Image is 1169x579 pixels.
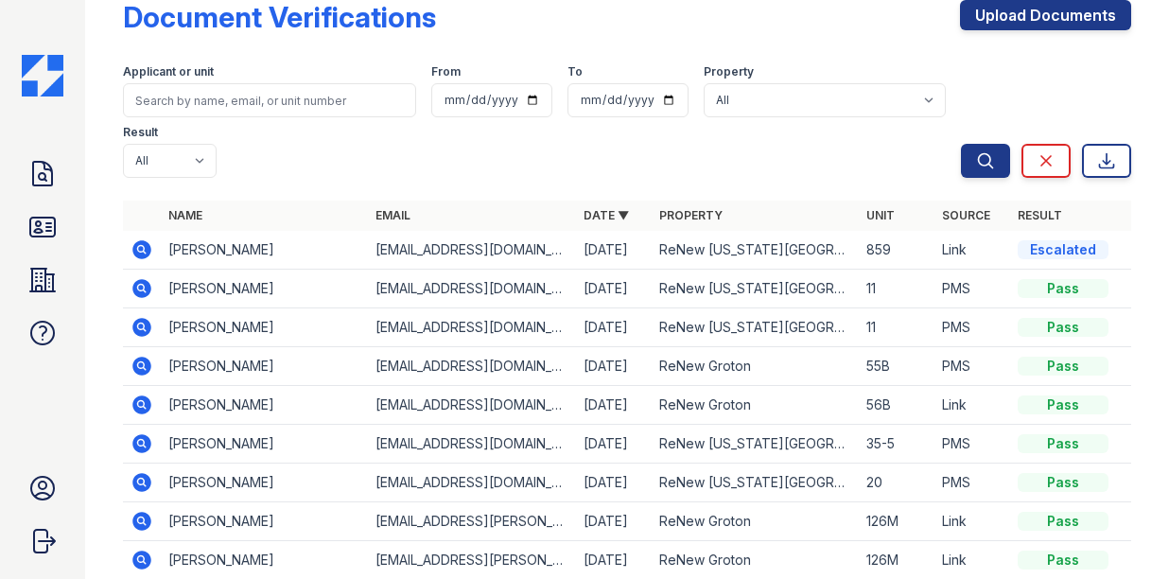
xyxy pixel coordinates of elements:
div: Pass [1018,434,1108,453]
td: [DATE] [576,231,652,270]
td: [PERSON_NAME] [161,464,368,502]
label: From [431,64,461,79]
div: Pass [1018,318,1108,337]
td: [EMAIL_ADDRESS][DOMAIN_NAME] [368,270,575,308]
td: [EMAIL_ADDRESS][DOMAIN_NAME] [368,386,575,425]
td: [PERSON_NAME] [161,308,368,347]
td: [EMAIL_ADDRESS][DOMAIN_NAME] [368,425,575,464]
label: Property [704,64,754,79]
td: [EMAIL_ADDRESS][DOMAIN_NAME] [368,347,575,386]
td: ReNew Groton [652,386,859,425]
td: PMS [934,425,1010,464]
label: Result [123,125,158,140]
a: Property [659,208,723,222]
td: 35-5 [859,425,934,464]
a: Email [375,208,410,222]
td: [PERSON_NAME] [161,231,368,270]
label: To [567,64,583,79]
td: Link [934,231,1010,270]
div: Pass [1018,395,1108,414]
td: PMS [934,270,1010,308]
td: ReNew [US_STATE][GEOGRAPHIC_DATA] [652,464,859,502]
td: 20 [859,464,934,502]
a: Name [168,208,202,222]
a: Result [1018,208,1062,222]
td: [PERSON_NAME] [161,502,368,541]
td: 859 [859,231,934,270]
div: Pass [1018,473,1108,492]
td: [DATE] [576,347,652,386]
td: [EMAIL_ADDRESS][PERSON_NAME][DOMAIN_NAME] [368,502,575,541]
td: ReNew [US_STATE][GEOGRAPHIC_DATA] [652,308,859,347]
td: [DATE] [576,464,652,502]
td: 55B [859,347,934,386]
div: Pass [1018,551,1108,570]
td: 11 [859,308,934,347]
a: Source [942,208,990,222]
td: ReNew [US_STATE][GEOGRAPHIC_DATA] [652,231,859,270]
div: Escalated [1018,240,1108,259]
a: Unit [866,208,895,222]
td: 126M [859,502,934,541]
td: [DATE] [576,308,652,347]
td: [DATE] [576,270,652,308]
td: PMS [934,464,1010,502]
td: PMS [934,347,1010,386]
td: 56B [859,386,934,425]
td: [PERSON_NAME] [161,425,368,464]
td: ReNew Groton [652,502,859,541]
td: [EMAIL_ADDRESS][DOMAIN_NAME] [368,464,575,502]
td: [DATE] [576,425,652,464]
input: Search by name, email, or unit number [123,83,416,117]
div: Pass [1018,512,1108,531]
td: [EMAIL_ADDRESS][DOMAIN_NAME] [368,231,575,270]
td: [PERSON_NAME] [161,386,368,425]
td: 11 [859,270,934,308]
td: [DATE] [576,386,652,425]
td: ReNew Groton [652,347,859,386]
td: Link [934,386,1010,425]
div: Pass [1018,357,1108,376]
td: Link [934,502,1010,541]
td: PMS [934,308,1010,347]
td: [PERSON_NAME] [161,270,368,308]
label: Applicant or unit [123,64,214,79]
div: Pass [1018,279,1108,298]
td: ReNew [US_STATE][GEOGRAPHIC_DATA] [652,270,859,308]
a: Date ▼ [584,208,629,222]
td: ReNew [US_STATE][GEOGRAPHIC_DATA] [652,425,859,464]
td: [DATE] [576,502,652,541]
img: CE_Icon_Blue-c292c112584629df590d857e76928e9f676e5b41ef8f769ba2f05ee15b207248.png [22,55,63,96]
td: [PERSON_NAME] [161,347,368,386]
td: [EMAIL_ADDRESS][DOMAIN_NAME] [368,308,575,347]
